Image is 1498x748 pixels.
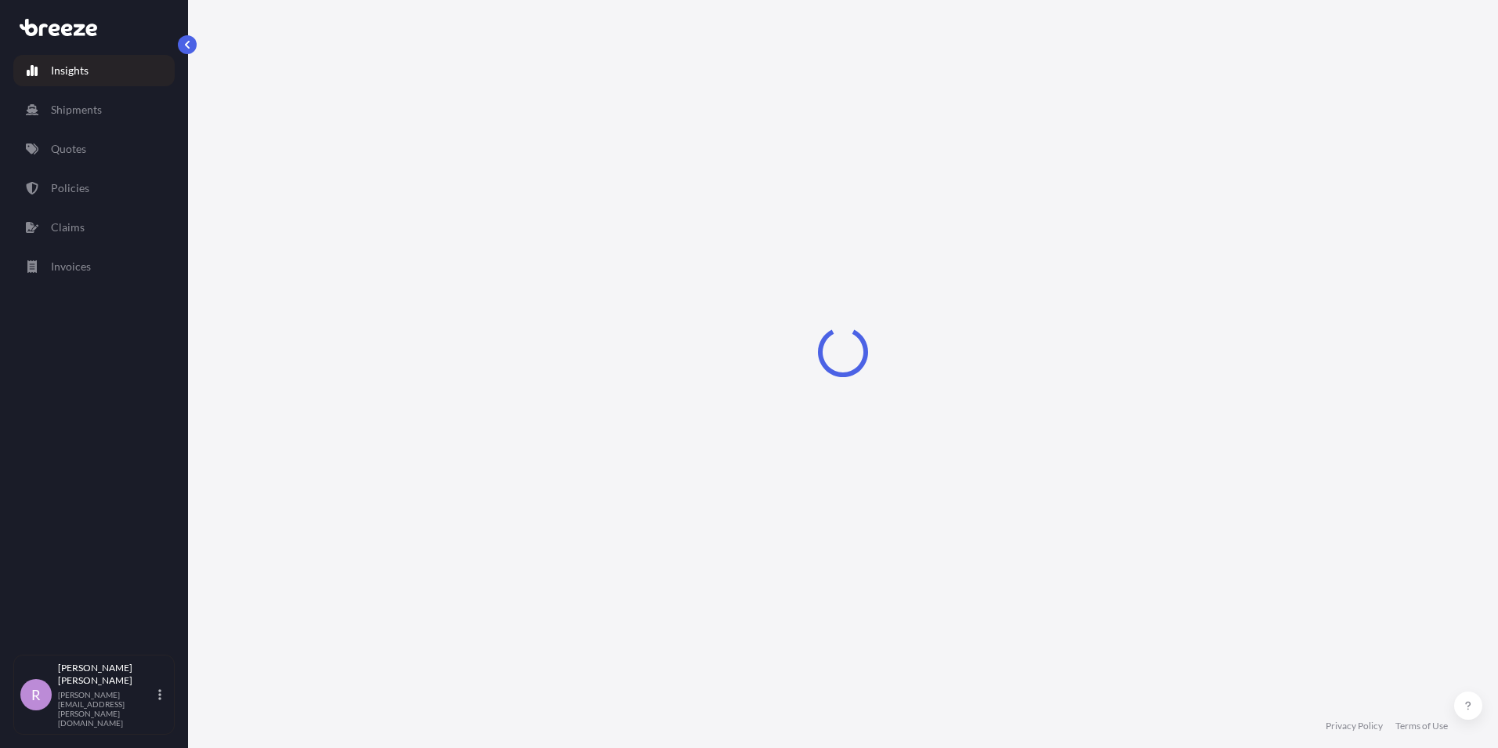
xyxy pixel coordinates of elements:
a: Policies [13,172,175,204]
p: Shipments [51,102,102,118]
a: Invoices [13,251,175,282]
a: Shipments [13,94,175,125]
p: [PERSON_NAME] [PERSON_NAME] [58,662,155,687]
a: Terms of Use [1395,720,1448,732]
p: Quotes [51,141,86,157]
a: Claims [13,212,175,243]
a: Insights [13,55,175,86]
p: [PERSON_NAME][EMAIL_ADDRESS][PERSON_NAME][DOMAIN_NAME] [58,690,155,728]
p: Invoices [51,259,91,274]
a: Privacy Policy [1326,720,1383,732]
p: Insights [51,63,89,78]
p: Policies [51,180,89,196]
span: R [31,687,41,703]
a: Quotes [13,133,175,165]
p: Claims [51,220,85,235]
